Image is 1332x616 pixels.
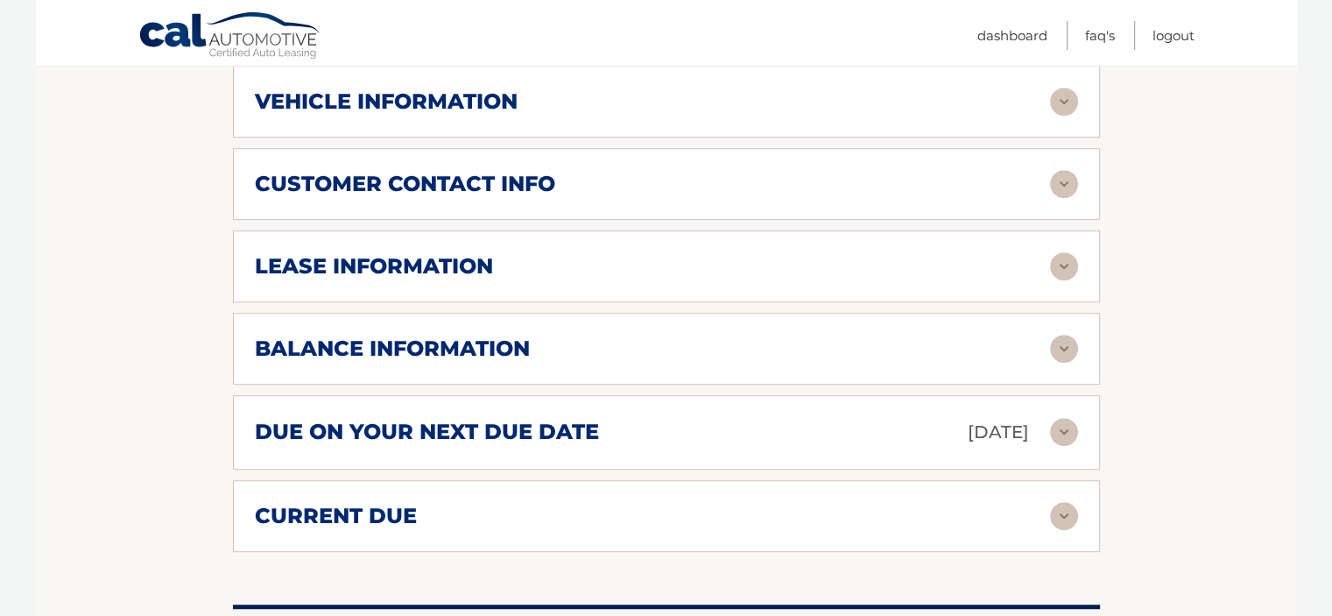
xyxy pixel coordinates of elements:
[1050,335,1078,363] img: accordion-rest.svg
[255,89,518,115] h2: vehicle information
[255,503,417,529] h2: current due
[1152,21,1195,50] a: Logout
[255,336,530,362] h2: balance information
[1050,252,1078,280] img: accordion-rest.svg
[1050,170,1078,198] img: accordion-rest.svg
[1050,88,1078,116] img: accordion-rest.svg
[255,171,555,197] h2: customer contact info
[255,253,493,280] h2: lease information
[1050,418,1078,446] img: accordion-rest.svg
[255,419,599,445] h2: due on your next due date
[1050,502,1078,530] img: accordion-rest.svg
[138,11,322,62] a: Cal Automotive
[1085,21,1115,50] a: FAQ's
[977,21,1047,50] a: Dashboard
[968,417,1029,448] p: [DATE]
